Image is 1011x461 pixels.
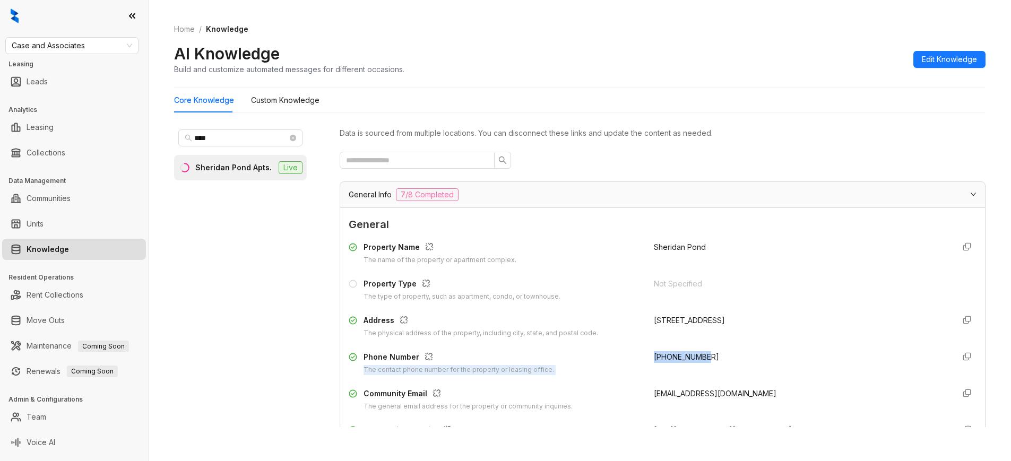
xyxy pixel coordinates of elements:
[364,292,560,302] div: The type of property, such as apartment, condo, or townhouse.
[172,23,197,35] a: Home
[2,284,146,306] li: Rent Collections
[396,188,459,201] span: 7/8 Completed
[2,406,146,428] li: Team
[2,310,146,331] li: Move Outs
[8,395,148,404] h3: Admin & Configurations
[364,255,516,265] div: The name of the property or apartment complex.
[364,402,573,412] div: The general email address for the property or community inquiries.
[2,188,146,209] li: Communities
[913,51,986,68] button: Edit Knowledge
[364,278,560,292] div: Property Type
[349,216,977,233] span: General
[27,142,65,163] a: Collections
[340,182,985,207] div: General Info7/8 Completed
[27,284,83,306] a: Rent Collections
[8,273,148,282] h3: Resident Operations
[27,361,118,382] a: RenewalsComing Soon
[27,117,54,138] a: Leasing
[364,241,516,255] div: Property Name
[364,351,554,365] div: Phone Number
[67,366,118,377] span: Coming Soon
[195,162,272,173] div: Sheridan Pond Apts.
[654,389,776,398] span: [EMAIL_ADDRESS][DOMAIN_NAME]
[2,213,146,234] li: Units
[251,94,319,106] div: Custom Knowledge
[970,191,977,197] span: expanded
[8,176,148,186] h3: Data Management
[8,59,148,69] h3: Leasing
[279,161,303,174] span: Live
[290,135,296,141] span: close-circle
[8,105,148,115] h3: Analytics
[2,142,146,163] li: Collections
[2,239,146,260] li: Knowledge
[78,341,129,352] span: Coming Soon
[654,425,792,434] span: [URL][DOMAIN_NAME][PERSON_NAME]
[27,213,44,234] a: Units
[11,8,19,23] img: logo
[340,127,986,139] div: Data is sourced from multiple locations. You can disconnect these links and update the content as...
[185,134,192,142] span: search
[364,365,554,375] div: The contact phone number for the property or leasing office.
[2,335,146,356] li: Maintenance
[364,315,598,328] div: Address
[27,432,55,453] a: Voice AI
[654,315,946,326] div: [STREET_ADDRESS]
[27,71,48,92] a: Leads
[364,388,573,402] div: Community Email
[498,156,507,164] span: search
[349,189,392,201] span: General Info
[922,54,977,65] span: Edit Knowledge
[2,117,146,138] li: Leasing
[174,94,234,106] div: Core Knowledge
[12,38,132,54] span: Case and Associates
[174,44,280,64] h2: AI Knowledge
[27,406,46,428] a: Team
[654,278,946,290] div: Not Specified
[27,239,69,260] a: Knowledge
[174,64,404,75] div: Build and customize automated messages for different occasions.
[364,328,598,338] div: The physical address of the property, including city, state, and postal code.
[364,424,527,438] div: Community Website
[654,242,706,251] span: Sheridan Pond
[206,24,248,33] span: Knowledge
[27,188,71,209] a: Communities
[199,23,202,35] li: /
[2,361,146,382] li: Renewals
[27,310,65,331] a: Move Outs
[2,71,146,92] li: Leads
[2,432,146,453] li: Voice AI
[654,352,719,361] span: [PHONE_NUMBER]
